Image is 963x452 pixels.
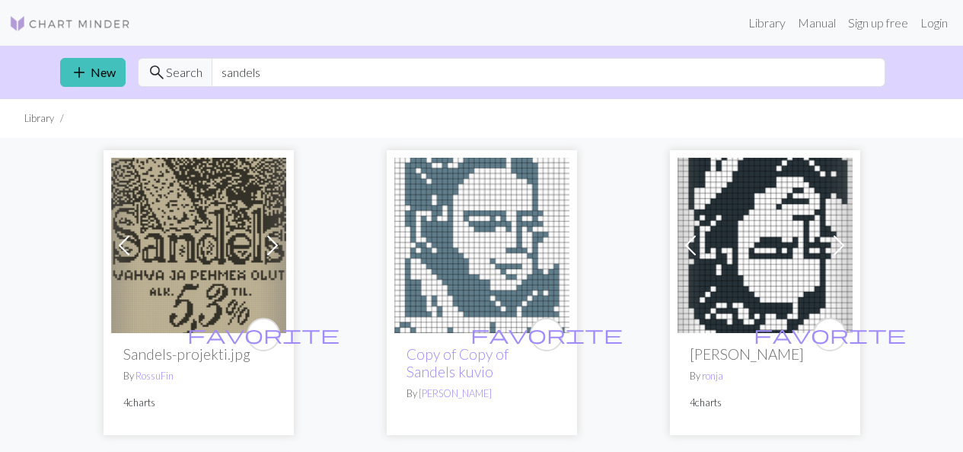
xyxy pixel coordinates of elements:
[60,58,126,87] a: New
[470,319,623,350] i: favourite
[678,158,853,333] img: sandels kaavio
[123,396,274,410] p: 4 charts
[530,318,563,351] button: favourite
[470,322,623,346] span: favorite
[914,8,954,38] a: Login
[702,370,723,382] a: ronja
[70,62,88,83] span: add
[136,370,174,382] a: RossuFin
[690,345,840,363] h2: [PERSON_NAME]
[123,369,274,383] p: By
[123,345,274,363] h2: Sandels-projekti.jpg
[111,158,286,333] img: sandels-a-tolkki.jpg
[187,319,340,350] i: favourite
[148,62,166,83] span: search
[9,14,131,33] img: Logo
[407,386,557,401] p: By
[678,236,853,251] a: sandels kaavio
[813,318,847,351] button: favourite
[754,322,906,346] span: favorite
[247,318,280,351] button: favourite
[394,158,569,333] img: Sandels kuvio
[394,236,569,251] a: Sandels kuvio
[166,63,202,82] span: Search
[742,8,792,38] a: Library
[419,387,492,399] a: [PERSON_NAME]
[842,8,914,38] a: Sign up free
[111,236,286,251] a: sandels-a-tolkki.jpg
[690,369,840,383] p: By
[24,111,54,126] li: Library
[792,8,842,38] a: Manual
[407,345,509,380] a: Copy of Copy of Sandels kuvio
[754,319,906,350] i: favourite
[690,396,840,410] p: 4 charts
[187,322,340,346] span: favorite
